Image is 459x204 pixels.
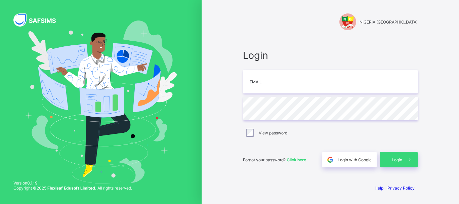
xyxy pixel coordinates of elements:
span: Login with Google [338,157,372,162]
span: Login [392,157,402,162]
label: View password [259,130,287,135]
strong: Flexisaf Edusoft Limited. [47,186,96,191]
span: Forgot your password? [243,157,306,162]
span: Version 0.1.19 [13,180,132,186]
span: NIGERIA [GEOGRAPHIC_DATA] [360,19,418,25]
a: Help [375,186,383,191]
img: SAFSIMS Logo [13,13,64,27]
span: Login [243,49,418,61]
span: Copyright © 2025 All rights reserved. [13,186,132,191]
img: Hero Image [25,21,177,184]
a: Click here [287,157,306,162]
a: Privacy Policy [387,186,415,191]
img: google.396cfc9801f0270233282035f929180a.svg [326,156,334,164]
